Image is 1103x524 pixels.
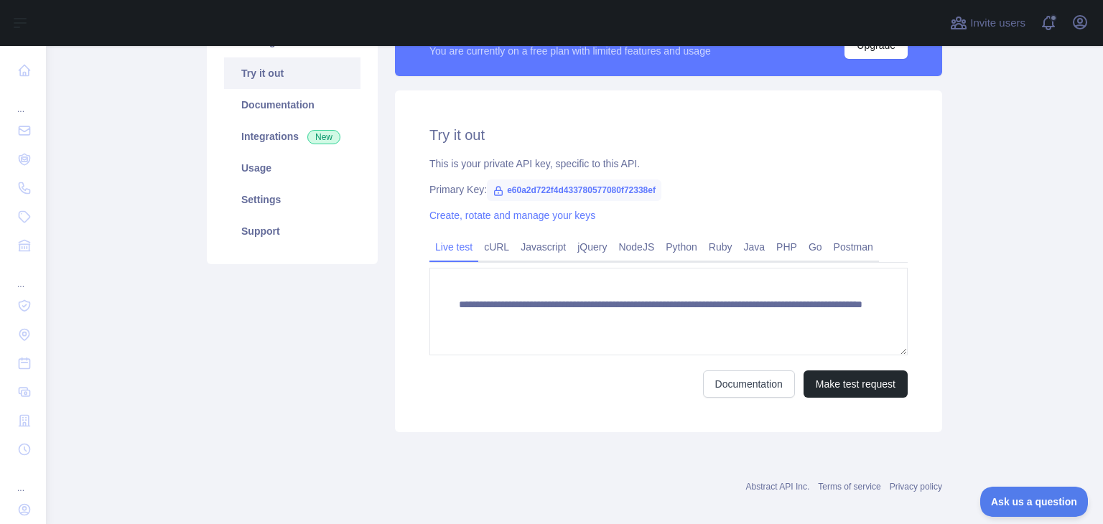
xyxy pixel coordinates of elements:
a: Privacy policy [890,482,942,492]
button: Invite users [947,11,1028,34]
a: Ruby [703,235,738,258]
a: jQuery [572,235,613,258]
a: Support [224,215,360,247]
a: Abstract API Inc. [746,482,810,492]
a: Settings [224,184,360,215]
a: PHP [771,235,803,258]
a: Integrations New [224,121,360,152]
a: NodeJS [613,235,660,258]
a: Postman [828,235,879,258]
a: Javascript [515,235,572,258]
span: New [307,130,340,144]
a: Live test [429,235,478,258]
div: ... [11,465,34,494]
span: e60a2d722f4d433780577080f72338ef [487,179,661,201]
iframe: Toggle Customer Support [980,487,1089,517]
div: ... [11,86,34,115]
a: Try it out [224,57,360,89]
a: Java [738,235,771,258]
div: This is your private API key, specific to this API. [429,156,908,171]
span: Invite users [970,15,1025,32]
div: You are currently on a free plan with limited features and usage [429,44,711,58]
a: cURL [478,235,515,258]
a: Documentation [703,370,795,398]
a: Create, rotate and manage your keys [429,210,595,221]
a: Go [803,235,828,258]
a: Documentation [224,89,360,121]
a: Python [660,235,703,258]
button: Make test request [804,370,908,398]
h2: Try it out [429,125,908,145]
div: ... [11,261,34,290]
div: Primary Key: [429,182,908,197]
a: Terms of service [818,482,880,492]
a: Usage [224,152,360,184]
